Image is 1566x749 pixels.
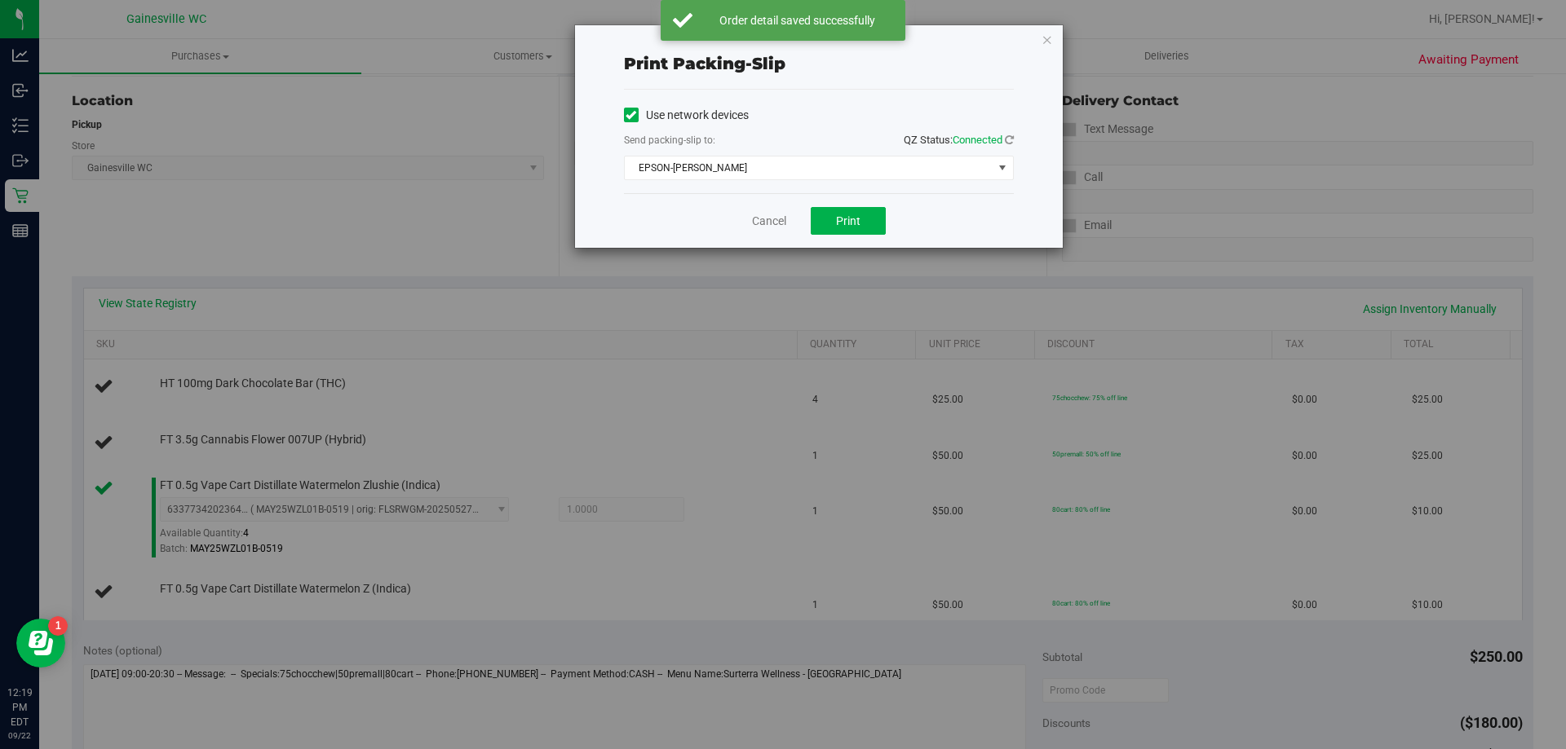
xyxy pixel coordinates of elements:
iframe: Resource center unread badge [48,616,68,636]
span: Connected [953,134,1002,146]
span: QZ Status: [904,134,1014,146]
label: Use network devices [624,107,749,124]
span: Print packing-slip [624,54,785,73]
span: EPSON-[PERSON_NAME] [625,156,993,179]
span: Print [836,214,860,227]
iframe: Resource center [16,619,65,667]
button: Print [811,207,886,235]
a: Cancel [752,213,786,230]
label: Send packing-slip to: [624,133,715,148]
div: Order detail saved successfully [701,12,893,29]
span: select [992,156,1012,179]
